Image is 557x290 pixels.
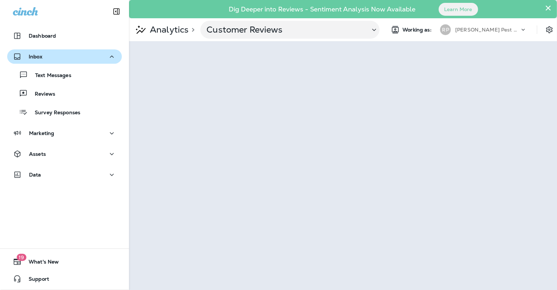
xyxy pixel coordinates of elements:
button: Support [7,272,122,286]
p: Reviews [28,91,55,98]
p: Analytics [147,24,189,35]
button: Inbox [7,49,122,64]
p: Data [29,172,41,178]
p: Marketing [29,130,54,136]
button: Text Messages [7,67,122,82]
button: Survey Responses [7,105,122,120]
p: Text Messages [28,72,71,79]
button: Collapse Sidebar [106,4,127,19]
button: Marketing [7,126,122,140]
p: Dig Deeper into Reviews - Sentiment Analysis Now Available [208,8,437,10]
span: Working as: [403,27,433,33]
p: Survey Responses [28,110,80,116]
span: 19 [16,254,26,261]
button: Close [545,2,552,14]
p: > [189,27,195,33]
button: Data [7,168,122,182]
p: Customer Reviews [206,24,364,35]
button: Settings [543,23,556,36]
span: Support [22,276,49,285]
p: Assets [29,151,46,157]
button: Dashboard [7,29,122,43]
p: Inbox [29,54,42,59]
button: 19What's New [7,255,122,269]
button: Reviews [7,86,122,101]
button: Assets [7,147,122,161]
div: RP [440,24,451,35]
p: [PERSON_NAME] Pest Control [455,27,520,33]
span: What's New [22,259,59,267]
button: Learn More [439,3,478,16]
p: Dashboard [29,33,56,39]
